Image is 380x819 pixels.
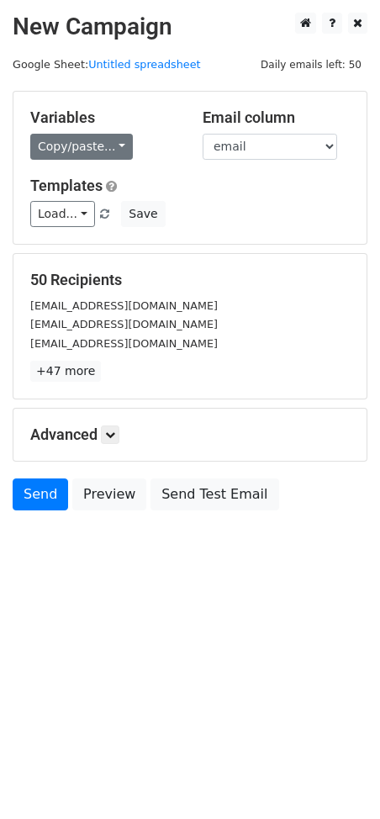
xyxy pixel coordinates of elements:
[13,13,367,41] h2: New Campaign
[30,108,177,127] h5: Variables
[296,738,380,819] iframe: Chat Widget
[88,58,200,71] a: Untitled spreadsheet
[255,55,367,74] span: Daily emails left: 50
[30,134,133,160] a: Copy/paste...
[150,478,278,510] a: Send Test Email
[30,177,103,194] a: Templates
[30,425,350,444] h5: Advanced
[30,201,95,227] a: Load...
[30,361,101,382] a: +47 more
[255,58,367,71] a: Daily emails left: 50
[30,271,350,289] h5: 50 Recipients
[13,478,68,510] a: Send
[30,318,218,330] small: [EMAIL_ADDRESS][DOMAIN_NAME]
[203,108,350,127] h5: Email column
[30,337,218,350] small: [EMAIL_ADDRESS][DOMAIN_NAME]
[72,478,146,510] a: Preview
[121,201,165,227] button: Save
[13,58,201,71] small: Google Sheet:
[30,299,218,312] small: [EMAIL_ADDRESS][DOMAIN_NAME]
